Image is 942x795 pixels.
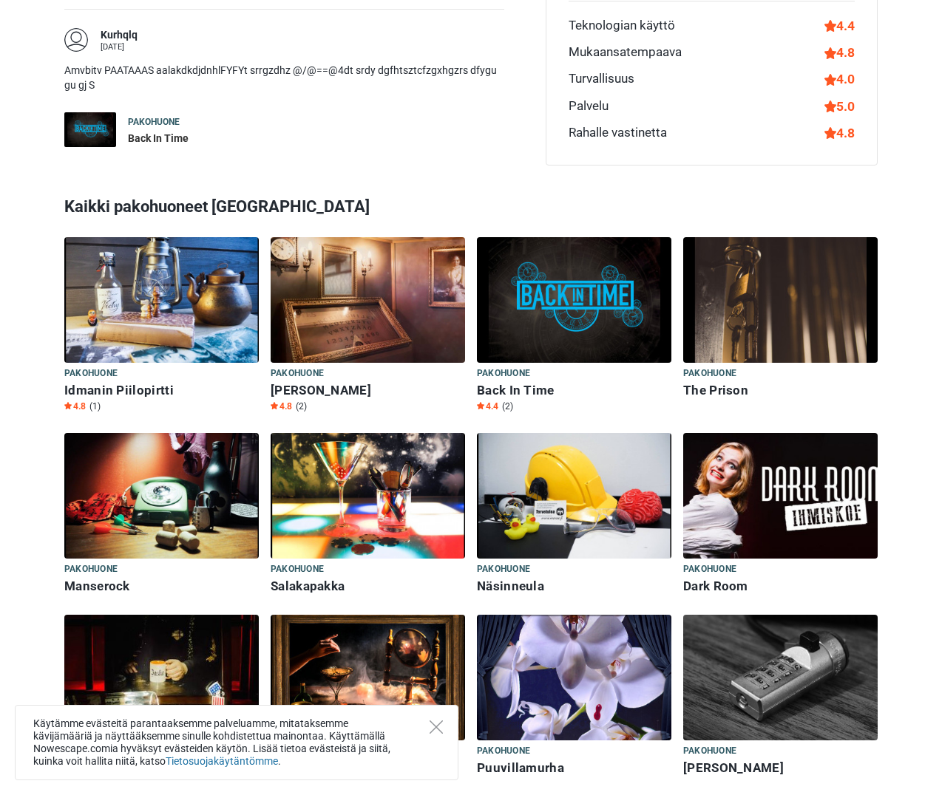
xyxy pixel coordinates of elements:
[569,16,675,35] div: Teknologian käyttö
[824,69,855,89] div: 4.0
[64,562,118,578] span: Pakohuone
[683,237,878,363] img: The Prison
[271,237,465,415] a: Marien Muotokuvat Pakohuone [PERSON_NAME] Star4.8 (2)
[477,402,484,409] img: Star
[477,615,671,779] a: Puuvillamurha Pakohuone Puuvillamurha
[64,400,86,412] span: 4.8
[296,400,307,412] span: (2)
[569,123,667,143] div: Rahalle vastinetta
[683,237,878,401] a: The Prison Pakohuone The Prison
[64,433,259,597] a: Manserock Pakohuone Manserock
[824,123,855,143] div: 4.8
[824,16,855,35] div: 4.4
[430,720,443,734] button: Close
[824,43,855,62] div: 4.8
[683,366,736,382] span: Pakohuone
[477,743,530,760] span: Pakohuone
[477,433,671,559] img: Näsinneula
[271,433,465,559] img: Salakapakka
[64,402,72,409] img: Star
[683,615,878,779] a: Siirin Piina Pakohuone [PERSON_NAME]
[64,112,116,147] img: Back In Time
[166,755,278,767] a: Tietosuojakäytäntömme
[683,383,878,398] h6: The Prison
[64,188,878,226] h3: Kaikki pakohuoneet [GEOGRAPHIC_DATA]
[271,366,324,382] span: Pakohuone
[101,43,138,51] div: [DATE]
[477,383,671,398] h6: Back In Time
[477,366,530,382] span: Pakohuone
[64,112,504,147] a: Back In Time Pakohuone Back In Time
[89,400,101,412] span: (1)
[824,97,855,116] div: 5.0
[271,433,465,597] a: Salakapakka Pakohuone Salakapakka
[569,69,634,89] div: Turvallisuus
[477,579,671,594] h6: Näsinneula
[64,615,259,740] img: Jaskan Pubi
[64,383,259,398] h6: Idmanin Piilopirtti
[271,383,465,398] h6: [PERSON_NAME]
[128,116,189,129] div: Pakohuone
[64,433,259,559] img: Manserock
[271,615,465,740] img: Amurin Noita
[477,237,671,363] img: Back In Time
[128,132,189,146] div: Back In Time
[271,400,292,412] span: 4.8
[64,579,259,594] h6: Manserock
[271,615,465,779] a: Amurin Noita Pakohuone Amurin Noita
[477,760,671,776] h6: Puuvillamurha
[64,366,118,382] span: Pakohuone
[64,615,259,779] a: Jaskan Pubi Pakohuone Jaskan Pubi
[64,237,259,415] a: Idmanin Piilopirtti Pakohuone Idmanin Piilopirtti Star4.8 (1)
[683,579,878,594] h6: Dark Room
[477,400,498,412] span: 4.4
[271,579,465,594] h6: Salakapakka
[271,237,465,363] img: Marien Muotokuvat
[502,400,513,412] span: (2)
[477,237,671,415] a: Back In Time Pakohuone Back In Time Star4.4 (2)
[683,760,878,776] h6: [PERSON_NAME]
[683,615,878,740] img: Siirin Piina
[683,743,736,760] span: Pakohuone
[569,97,609,116] div: Palvelu
[569,43,682,62] div: Mukaansatempaava
[683,562,736,578] span: Pakohuone
[64,237,259,363] img: Idmanin Piilopirtti
[64,64,504,92] p: Amvbitv PAATAAAS aalakdkdjdnhlFYFYt srrgzdhz @/@==@4dt srdy dgfhtsztcfzgxhgzrs dfygu gu gj S
[683,433,878,559] img: Dark Room
[477,433,671,597] a: Näsinneula Pakohuone Näsinneula
[271,562,324,578] span: Pakohuone
[477,615,671,740] img: Puuvillamurha
[271,402,278,409] img: Star
[101,28,138,43] div: Kurhqlq
[15,705,458,780] div: Käytämme evästeitä parantaaksemme palveluamme, mitataksemme kävijämääriä ja näyttääksemme sinulle...
[477,562,530,578] span: Pakohuone
[683,433,878,597] a: Dark Room Pakohuone Dark Room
